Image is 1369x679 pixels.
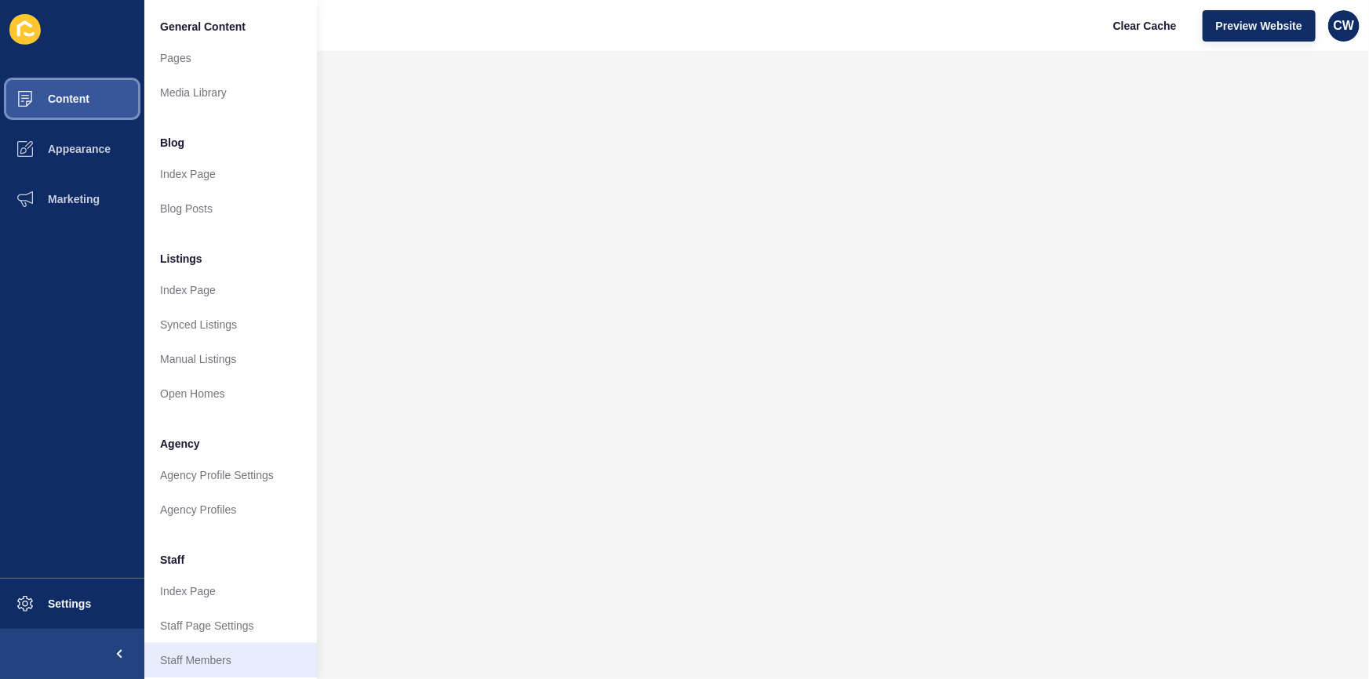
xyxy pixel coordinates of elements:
[1203,10,1316,42] button: Preview Website
[144,492,317,527] a: Agency Profiles
[144,307,317,342] a: Synced Listings
[144,75,317,110] a: Media Library
[144,191,317,226] a: Blog Posts
[144,376,317,411] a: Open Homes
[144,574,317,608] a: Index Page
[1113,18,1177,34] span: Clear Cache
[144,458,317,492] a: Agency Profile Settings
[160,135,184,151] span: Blog
[144,157,317,191] a: Index Page
[144,41,317,75] a: Pages
[144,273,317,307] a: Index Page
[160,552,184,568] span: Staff
[144,643,317,677] a: Staff Members
[160,436,200,452] span: Agency
[1334,18,1355,34] span: CW
[144,608,317,643] a: Staff Page Settings
[1100,10,1190,42] button: Clear Cache
[144,342,317,376] a: Manual Listings
[160,251,202,267] span: Listings
[160,19,246,34] span: General Content
[1216,18,1302,34] span: Preview Website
